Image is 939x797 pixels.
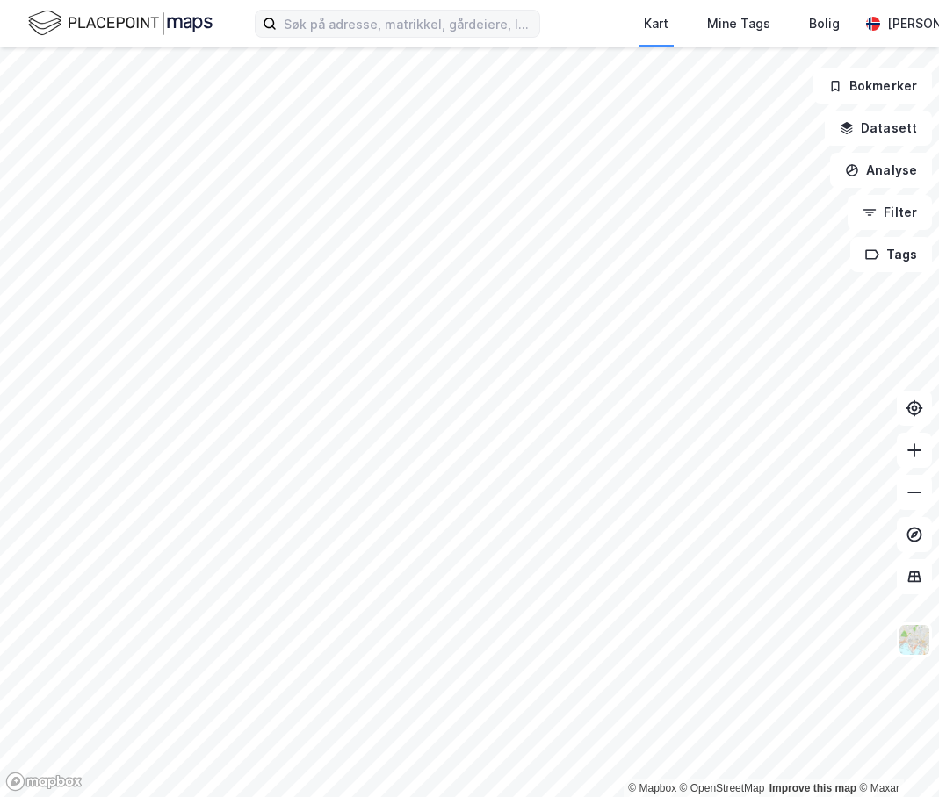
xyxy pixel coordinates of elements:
[813,68,932,104] button: Bokmerker
[830,153,932,188] button: Analyse
[850,237,932,272] button: Tags
[825,111,932,146] button: Datasett
[5,772,83,792] a: Mapbox homepage
[898,623,931,657] img: Z
[277,11,539,37] input: Søk på adresse, matrikkel, gårdeiere, leietakere eller personer
[680,782,765,794] a: OpenStreetMap
[848,195,932,230] button: Filter
[644,13,668,34] div: Kart
[628,782,676,794] a: Mapbox
[28,8,213,39] img: logo.f888ab2527a4732fd821a326f86c7f29.svg
[851,713,939,797] iframe: Chat Widget
[707,13,770,34] div: Mine Tags
[809,13,840,34] div: Bolig
[769,782,856,794] a: Improve this map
